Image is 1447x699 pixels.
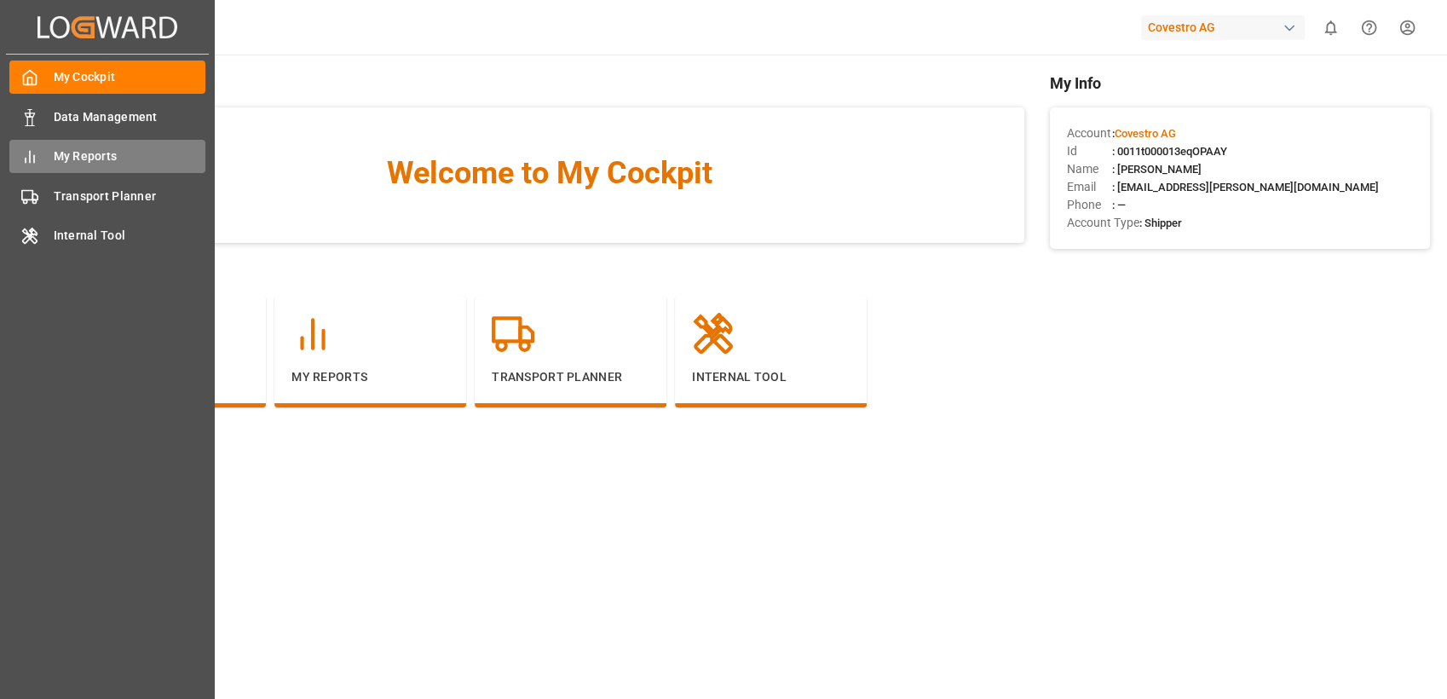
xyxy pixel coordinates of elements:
[9,61,205,94] a: My Cockpit
[1112,145,1227,158] span: : 0011t000013eqOPAAY
[1139,217,1182,229] span: : Shipper
[9,100,205,133] a: Data Management
[54,68,206,86] span: My Cockpit
[1067,214,1139,232] span: Account Type
[1112,163,1202,176] span: : [PERSON_NAME]
[1112,127,1176,140] span: :
[54,108,206,126] span: Data Management
[74,260,1024,283] span: Navigation
[54,188,206,205] span: Transport Planner
[1112,181,1379,194] span: : [EMAIL_ADDRESS][PERSON_NAME][DOMAIN_NAME]
[54,147,206,165] span: My Reports
[9,219,205,252] a: Internal Tool
[1067,124,1112,142] span: Account
[1067,142,1112,160] span: Id
[291,368,449,386] p: My Reports
[9,140,205,173] a: My Reports
[9,179,205,212] a: Transport Planner
[1050,72,1430,95] span: My Info
[1115,127,1176,140] span: Covestro AG
[1067,196,1112,214] span: Phone
[1112,199,1126,211] span: : —
[1067,178,1112,196] span: Email
[1067,160,1112,178] span: Name
[692,368,850,386] p: Internal Tool
[108,150,990,196] span: Welcome to My Cockpit
[54,227,206,245] span: Internal Tool
[492,368,649,386] p: Transport Planner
